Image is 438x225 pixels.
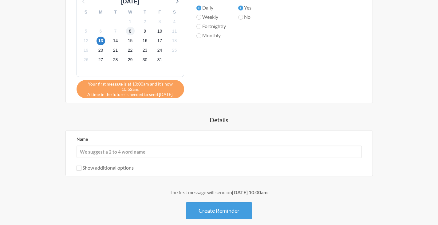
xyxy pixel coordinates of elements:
span: Saturday, November 8, 2025 [126,27,135,35]
span: Thursday, November 20, 2025 [97,46,105,55]
div: M [93,7,108,17]
input: Daily [196,6,201,10]
input: Weekly [196,15,201,20]
span: Sunday, November 16, 2025 [141,37,149,45]
div: F [152,7,167,17]
span: Friday, November 14, 2025 [111,37,120,45]
div: S [167,7,182,17]
span: Tuesday, November 25, 2025 [170,46,179,55]
label: Daily [196,4,226,11]
span: Saturday, November 15, 2025 [126,37,135,45]
div: A time in the future is needed to send [DATE]. [77,80,184,98]
div: S [79,7,93,17]
span: Sunday, November 30, 2025 [141,56,149,64]
span: Tuesday, November 4, 2025 [170,17,179,26]
div: The first message will send on . [41,189,397,196]
h4: Details [41,115,397,124]
span: Your first message is at 10:00am and it's now 10:52am. [81,81,180,92]
label: Weekly [196,13,226,21]
span: Monday, November 24, 2025 [156,46,164,55]
input: Fortnightly [196,24,201,29]
span: Thursday, November 27, 2025 [97,56,105,64]
span: Tuesday, November 18, 2025 [170,37,179,45]
span: Tuesday, November 11, 2025 [170,27,179,35]
span: Sunday, November 2, 2025 [141,17,149,26]
label: Name [77,136,88,142]
div: T [108,7,123,17]
span: Monday, November 10, 2025 [156,27,164,35]
span: Monday, November 3, 2025 [156,17,164,26]
input: We suggest a 2 to 4 word name [77,146,362,158]
span: Friday, November 28, 2025 [111,56,120,64]
label: Monthly [196,32,226,39]
span: Wednesday, November 19, 2025 [82,46,90,55]
span: Saturday, November 29, 2025 [126,56,135,64]
label: Fortnightly [196,22,226,30]
span: Monday, November 17, 2025 [156,37,164,45]
span: Saturday, November 1, 2025 [126,17,135,26]
strong: [DATE] 10:00am [232,189,267,195]
label: No [238,13,271,21]
span: Sunday, November 9, 2025 [141,27,149,35]
div: T [138,7,152,17]
label: Yes [238,4,271,11]
span: Friday, November 7, 2025 [111,27,120,35]
input: Show additional options [77,166,81,171]
span: Sunday, November 23, 2025 [141,46,149,55]
span: Saturday, November 22, 2025 [126,46,135,55]
span: Wednesday, November 26, 2025 [82,56,90,64]
span: Wednesday, November 12, 2025 [82,37,90,45]
span: Friday, November 21, 2025 [111,46,120,55]
input: Monthly [196,33,201,38]
span: Monday, December 1, 2025 [156,56,164,64]
label: Show additional options [77,165,134,171]
button: Create Reminder [186,202,252,219]
span: Wednesday, November 5, 2025 [82,27,90,35]
span: Thursday, November 6, 2025 [97,27,105,35]
input: Yes [238,6,243,10]
div: W [123,7,138,17]
span: Thursday, November 13, 2025 [97,37,105,45]
input: No [238,15,243,20]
